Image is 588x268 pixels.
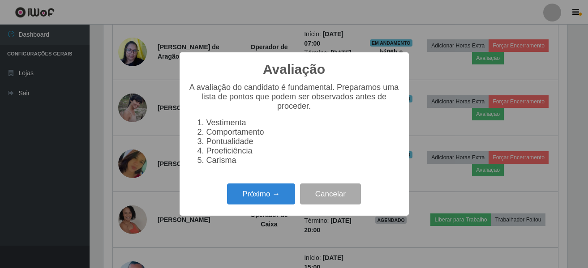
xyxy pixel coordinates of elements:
[206,146,400,156] li: Proeficiência
[206,128,400,137] li: Comportamento
[206,118,400,128] li: Vestimenta
[206,156,400,165] li: Carisma
[189,83,400,111] p: A avaliação do candidato é fundamental. Preparamos uma lista de pontos que podem ser observados a...
[206,137,400,146] li: Pontualidade
[263,61,325,77] h2: Avaliação
[227,183,295,204] button: Próximo →
[300,183,361,204] button: Cancelar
